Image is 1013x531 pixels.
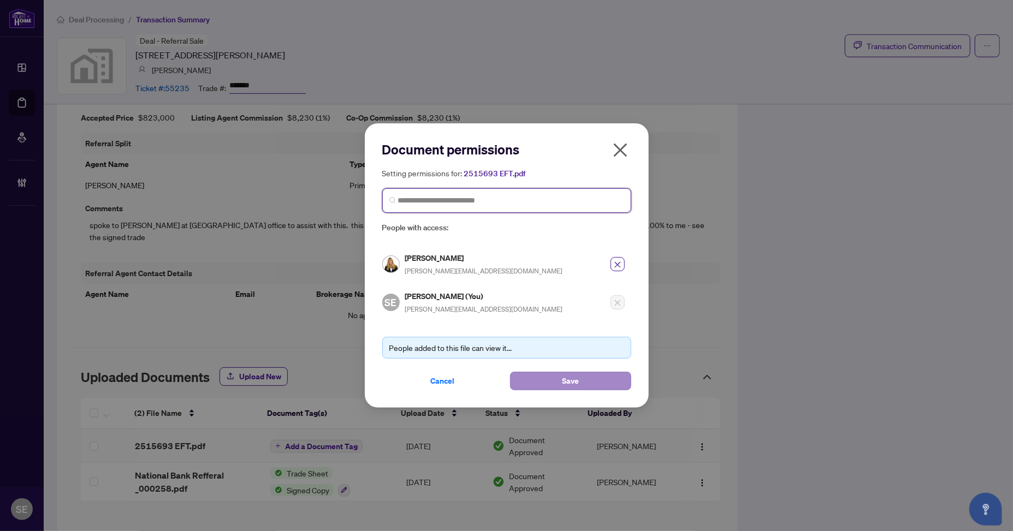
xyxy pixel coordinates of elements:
span: close [612,141,629,159]
span: SE [385,295,397,310]
h5: Setting permissions for: [382,167,631,180]
span: [PERSON_NAME][EMAIL_ADDRESS][DOMAIN_NAME] [405,267,563,275]
h5: [PERSON_NAME] [405,252,563,264]
button: Open asap [969,493,1002,526]
span: People with access: [382,222,631,234]
h2: Document permissions [382,141,631,158]
img: Profile Icon [383,256,399,272]
div: People added to this file can view it... [389,342,624,354]
span: 2515693 EFT.pdf [464,169,526,178]
img: search_icon [389,197,396,204]
span: Cancel [431,372,455,390]
span: Save [562,372,579,390]
button: Cancel [382,372,503,390]
button: Save [510,372,631,390]
h5: [PERSON_NAME] (You) [405,290,563,302]
span: [PERSON_NAME][EMAIL_ADDRESS][DOMAIN_NAME] [405,305,563,313]
span: close [614,261,621,269]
